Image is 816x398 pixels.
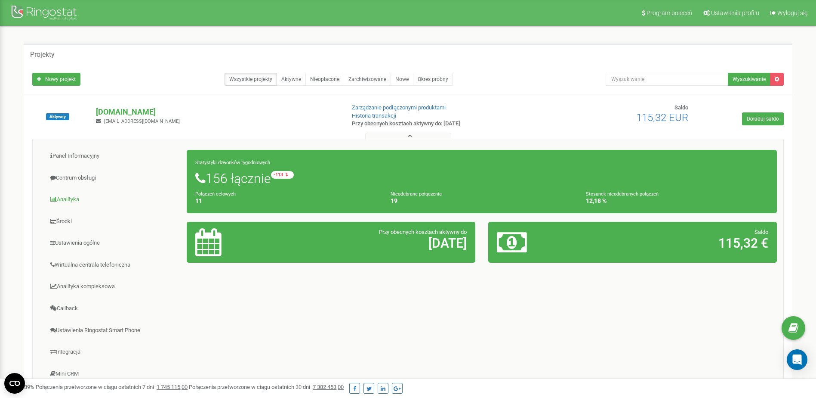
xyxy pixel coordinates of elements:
span: Aktywny [46,113,69,120]
a: Panel Informacyjny [39,146,187,167]
a: Nieopłacone [305,73,344,86]
a: Integracja [39,342,187,363]
small: Nieodebrane połączenia [391,191,442,197]
a: Ustawienia Ringostat Smart Phone [39,320,187,341]
h4: 19 [391,198,573,204]
p: Przy obecnych kosztach aktywny do: [DATE] [352,120,530,128]
h4: 11 [195,198,378,204]
u: 7 382 453,00 [313,384,344,390]
a: Wszystkie projekty [225,73,277,86]
div: Open Intercom Messenger [787,349,807,370]
small: Stosunek nieodebranych połączeń [586,191,659,197]
a: Doładuj saldo [742,112,784,125]
a: Środki [39,211,187,232]
a: Analityka kompleksowa [39,276,187,297]
button: Wyszukiwanie [728,73,770,86]
a: Analityka [39,189,187,210]
button: Open CMP widget [4,373,25,394]
span: [EMAIL_ADDRESS][DOMAIN_NAME] [104,118,180,124]
h2: [DATE] [290,236,467,250]
span: Program poleceń [647,9,692,16]
a: Aktywne [277,73,306,86]
h2: 115,32 € [591,236,768,250]
h5: Projekty [30,51,55,59]
span: Wyloguj się [777,9,807,16]
a: Nowe [391,73,413,86]
h4: 12,18 % [586,198,768,204]
span: Saldo [754,229,768,235]
u: 1 745 115,00 [157,384,188,390]
span: Połączenia przetworzone w ciągu ostatnich 30 dni : [189,384,344,390]
h1: 156 łącznie [195,171,768,186]
a: Nowy projekt [32,73,80,86]
small: Statystyki dzwonków tygodniowych [195,160,270,165]
a: Mini CRM [39,364,187,385]
span: Połączenia przetworzone w ciągu ostatnich 7 dni : [36,384,188,390]
input: Wyszukiwanie [606,73,728,86]
span: Saldo [674,104,688,111]
span: 115,32 EUR [636,112,688,124]
a: Okres próbny [413,73,453,86]
span: Ustawienia profilu [711,9,759,16]
p: [DOMAIN_NAME] [96,106,338,118]
a: Centrum obsługi [39,168,187,189]
small: -113 [271,171,294,179]
span: Przy obecnych kosztach aktywny do [379,229,467,235]
a: Zarchiwizowane [344,73,391,86]
a: Wirtualna centrala telefoniczna [39,255,187,276]
small: Połączeń celowych [195,191,236,197]
a: Historia transakcji [352,112,396,119]
a: Ustawienia ogólne [39,233,187,254]
a: Zarządzanie podłączonymi produktami [352,104,446,111]
a: Callback [39,298,187,319]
